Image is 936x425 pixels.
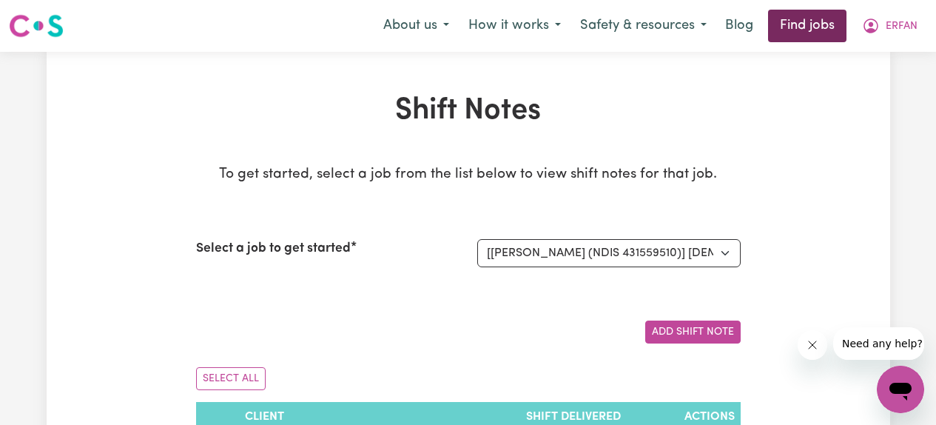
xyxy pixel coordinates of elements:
[886,19,918,35] span: ERFAN
[245,411,284,423] span: Client
[798,330,827,360] iframe: Close message
[716,10,762,42] a: Blog
[196,367,266,390] button: Select All
[196,239,351,258] label: Select a job to get started
[196,93,741,129] h1: Shift Notes
[459,10,570,41] button: How it works
[852,10,927,41] button: My Account
[9,13,64,39] img: Careseekers logo
[196,164,741,186] p: To get started, select a job from the list below to view shift notes for that job.
[833,327,924,360] iframe: Message from company
[570,10,716,41] button: Safety & resources
[877,366,924,413] iframe: Button to launch messaging window
[645,321,741,344] button: Add a new shift note for the selected job
[9,9,64,43] a: Careseekers logo
[374,10,459,41] button: About us
[768,10,846,42] a: Find jobs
